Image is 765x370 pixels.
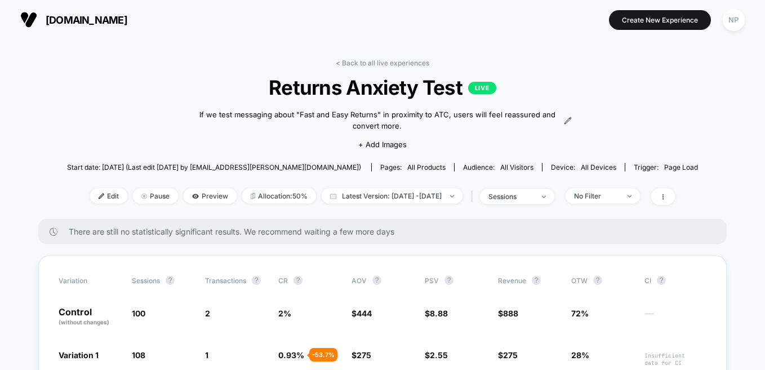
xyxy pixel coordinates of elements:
span: Allocation: 50% [242,188,316,204]
p: LIVE [468,82,496,94]
span: $ [425,350,448,360]
span: 1 [205,350,208,360]
div: Audience: [463,163,533,171]
span: Transactions [205,276,246,285]
span: Pause [133,188,178,204]
span: Device: [542,163,625,171]
div: No Filter [574,192,619,200]
img: end [542,196,546,198]
span: Page Load [664,163,698,171]
span: $ [498,350,518,360]
div: Trigger: [634,163,698,171]
div: - 53.7 % [309,348,337,362]
span: 72% [571,309,589,318]
span: PSV [425,276,439,285]
span: 444 [357,309,372,318]
img: calendar [330,193,336,199]
img: end [628,195,631,197]
span: all devices [581,163,616,171]
span: Edit [90,188,127,204]
span: All Visitors [500,163,533,171]
span: 0.93 % [278,350,304,360]
span: Preview [184,188,237,204]
img: end [450,195,454,197]
button: ? [252,276,261,285]
button: NP [719,8,748,32]
button: ? [372,276,381,285]
span: Latest Version: [DATE] - [DATE] [322,188,462,204]
span: Variation [59,276,121,285]
span: 8.88 [430,309,448,318]
span: $ [498,309,518,318]
span: 2.55 [430,350,448,360]
span: There are still no statistically significant results. We recommend waiting a few more days [69,227,704,236]
span: Start date: [DATE] (Last edit [DATE] by [EMAIL_ADDRESS][PERSON_NAME][DOMAIN_NAME]) [67,163,361,171]
span: If we test messaging about "Fast and Easy Returns" in proximity to ATC, users will feel reassured... [193,109,561,131]
img: rebalance [251,193,255,199]
span: CI [644,276,706,285]
span: [DOMAIN_NAME] [46,14,127,26]
span: --- [644,310,706,327]
button: [DOMAIN_NAME] [17,11,131,29]
span: CR [278,276,288,285]
span: (without changes) [59,319,109,325]
span: $ [352,350,371,360]
img: edit [99,193,104,199]
button: ? [166,276,175,285]
button: ? [293,276,303,285]
span: all products [407,163,446,171]
span: 888 [503,309,518,318]
button: ? [532,276,541,285]
span: 100 [132,309,145,318]
span: Returns Anxiety Test [99,76,666,99]
span: AOV [352,276,367,285]
span: + Add Images [358,140,407,149]
span: 108 [132,350,145,360]
button: ? [444,276,453,285]
span: $ [425,309,448,318]
span: Revenue [498,276,526,285]
div: sessions [488,192,533,201]
span: Insufficient data for CI [644,352,706,367]
span: | [468,188,480,205]
span: 2 [205,309,210,318]
span: Variation 1 [59,350,99,360]
button: ? [593,276,602,285]
div: Pages: [380,163,446,171]
button: ? [657,276,666,285]
img: end [141,193,147,199]
span: 275 [503,350,518,360]
div: NP [723,9,745,31]
span: 275 [357,350,371,360]
span: Sessions [132,276,160,285]
span: 2 % [278,309,291,318]
a: < Back to all live experiences [336,59,429,67]
p: Control [59,307,121,327]
span: 28% [571,350,589,360]
button: Create New Experience [609,10,711,30]
img: Visually logo [20,11,37,28]
span: OTW [571,276,633,285]
span: $ [352,309,372,318]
